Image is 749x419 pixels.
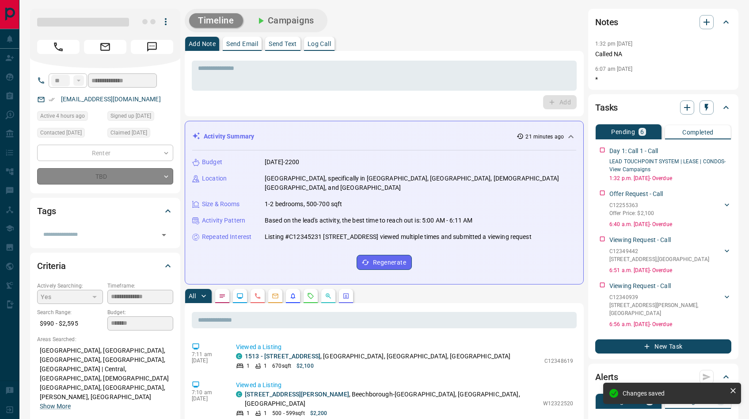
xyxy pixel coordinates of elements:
p: 6:40 a.m. [DATE] - Overdue [609,220,731,228]
div: C12349442[STREET_ADDRESS],[GEOGRAPHIC_DATA] [609,246,731,265]
div: C12255363Offer Price: $2,100 [609,200,731,219]
p: 1 [264,362,267,370]
button: Campaigns [247,13,323,28]
p: 1:32 p.m. [DATE] - Overdue [609,174,731,182]
div: Yes [37,290,103,304]
div: condos.ca [236,353,242,359]
div: Alerts [595,366,731,388]
a: [STREET_ADDRESS][PERSON_NAME] [245,391,349,398]
p: Actively Searching: [37,282,103,290]
p: , Beechborough-[GEOGRAPHIC_DATA], [GEOGRAPHIC_DATA], [GEOGRAPHIC_DATA] [245,390,539,408]
button: Timeline [189,13,243,28]
p: Activity Summary [204,132,254,141]
p: Day 1: Call 1 - Call [609,146,658,156]
svg: Emails [272,292,279,300]
p: C12255363 [609,201,654,209]
p: $2,200 [310,409,327,417]
p: Activity Pattern [202,216,245,225]
svg: Opportunities [325,292,332,300]
a: [EMAIL_ADDRESS][DOMAIN_NAME] [61,96,161,103]
p: 670 sqft [272,362,291,370]
p: 1-2 bedrooms, 500-700 sqft [265,200,342,209]
h2: Alerts [595,370,618,384]
p: Called NA [595,50,731,59]
h2: Notes [595,15,618,29]
p: Offer Request - Call [609,189,663,199]
p: Budget: [107,308,173,316]
p: $990 - $2,595 [37,316,103,331]
p: Repeated Interest [202,232,251,242]
p: Viewing Request - Call [609,235,671,245]
p: W12322520 [543,400,573,407]
p: 7:11 am [192,351,223,357]
span: Signed up [DATE] [110,111,151,120]
p: Completed [682,129,714,135]
p: [DATE] [192,396,223,402]
svg: Lead Browsing Activity [236,292,243,300]
div: Fri Aug 01 2025 [107,111,173,123]
svg: Requests [307,292,314,300]
span: Call [37,40,80,54]
p: 1 [247,409,250,417]
p: Budget [202,158,222,167]
p: Viewed a Listing [236,342,573,352]
p: [GEOGRAPHIC_DATA], [GEOGRAPHIC_DATA], [GEOGRAPHIC_DATA], [GEOGRAPHIC_DATA], [GEOGRAPHIC_DATA] | C... [37,343,173,414]
p: 6:56 a.m. [DATE] - Overdue [609,320,731,328]
p: Viewed a Listing [236,381,573,390]
a: 1513 - [STREET_ADDRESS] [245,353,320,360]
p: Log Call [308,41,331,47]
div: condos.ca [236,391,242,397]
button: Open [158,229,170,241]
p: Location [202,174,227,183]
h2: Criteria [37,259,66,273]
p: 6 [640,129,644,135]
p: Add Note [189,41,216,47]
svg: Calls [254,292,261,300]
button: New Task [595,339,731,354]
p: Send Email [226,41,258,47]
p: 21 minutes ago [525,133,564,141]
button: Regenerate [357,255,412,270]
p: C12340939 [609,293,722,301]
span: Claimed [DATE] [110,128,147,137]
svg: Listing Alerts [289,292,297,300]
p: Viewing Request - Call [609,281,671,291]
p: 1 [247,362,250,370]
div: Mon Aug 18 2025 [37,111,103,123]
p: 1:32 pm [DATE] [595,41,633,47]
div: Fri Aug 01 2025 [107,128,173,140]
div: TBD [37,168,173,185]
p: Based on the lead's activity, the best time to reach out is: 5:00 AM - 6:11 AM [265,216,472,225]
p: [STREET_ADDRESS][PERSON_NAME] , [GEOGRAPHIC_DATA] [609,301,722,317]
div: Changes saved [623,390,726,397]
h2: Tasks [595,100,618,115]
p: 500 - 599 sqft [272,409,304,417]
p: 7:10 am [192,389,223,396]
span: Message [131,40,173,54]
svg: Email Verified [49,96,55,103]
p: [DATE] [192,357,223,364]
svg: Agent Actions [342,292,350,300]
p: Search Range: [37,308,103,316]
p: Size & Rooms [202,200,240,209]
div: Tags [37,200,173,222]
h2: Tags [37,204,56,218]
button: Show More [40,402,71,411]
p: Listing #C12345231 [STREET_ADDRESS] viewed multiple times and submitted a viewing request [265,232,532,242]
p: C12348619 [544,357,573,365]
p: Offer Price: $2,100 [609,209,654,217]
p: [STREET_ADDRESS] , [GEOGRAPHIC_DATA] [609,255,709,263]
p: [DATE]-2200 [265,158,299,167]
div: C12340939[STREET_ADDRESS][PERSON_NAME],[GEOGRAPHIC_DATA] [609,292,731,319]
div: Criteria [37,255,173,277]
p: [GEOGRAPHIC_DATA], specifically in [GEOGRAPHIC_DATA], [GEOGRAPHIC_DATA], [DEMOGRAPHIC_DATA][GEOGR... [265,174,576,192]
span: Active 4 hours ago [40,111,85,120]
p: Send Text [269,41,297,47]
p: Pending [611,129,635,135]
p: C12349442 [609,247,709,255]
span: Email [84,40,126,54]
svg: Notes [219,292,226,300]
p: 6:07 am [DATE] [595,66,633,72]
p: Timeframe: [107,282,173,290]
p: , [GEOGRAPHIC_DATA], [GEOGRAPHIC_DATA], [GEOGRAPHIC_DATA] [245,352,511,361]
